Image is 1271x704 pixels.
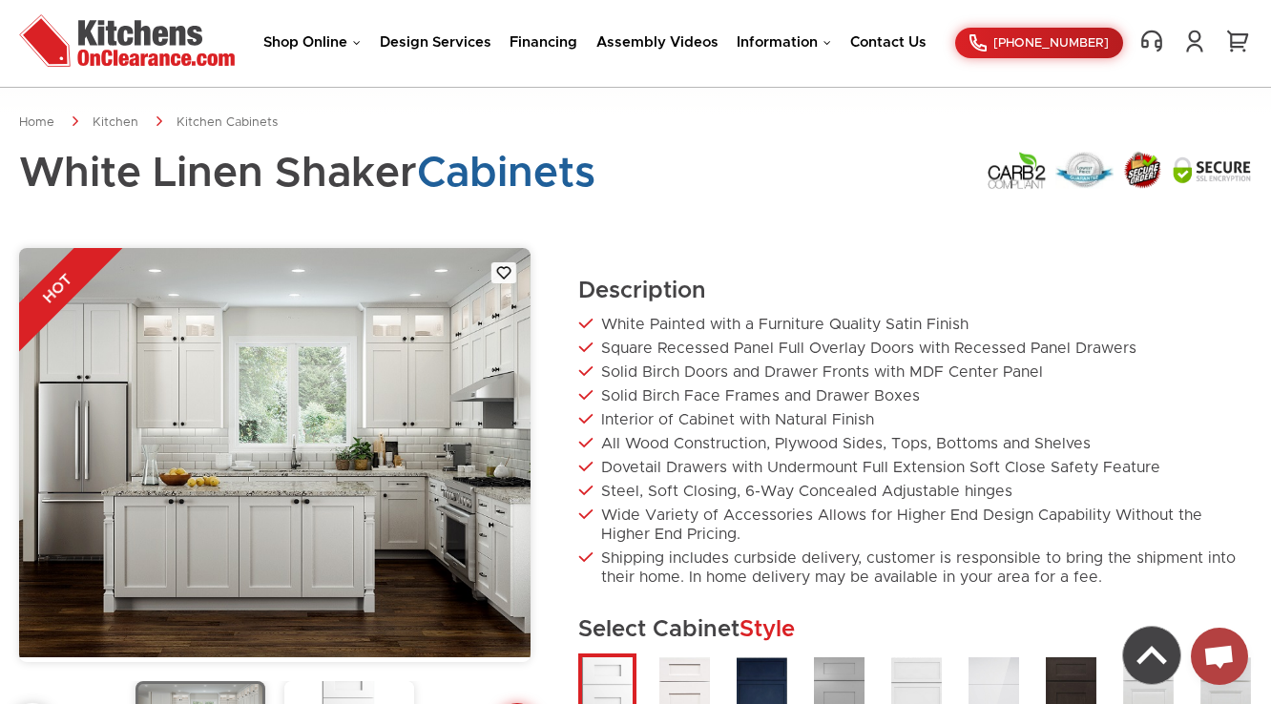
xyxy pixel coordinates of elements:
[578,549,1252,587] li: Shipping includes curbside delivery, customer is responsible to bring the shipment into their hom...
[578,410,1252,429] li: Interior of Cabinet with Natural Finish
[578,277,1252,305] h2: Description
[578,315,1252,334] li: White Painted with a Furniture Quality Satin Finish
[578,362,1252,382] li: Solid Birch Doors and Drawer Fronts with MDF Center Panel
[987,151,1047,190] img: Carb2 Compliant
[1055,152,1114,189] img: Lowest Price Guarantee
[578,339,1252,358] li: Square Recessed Panel Full Overlay Doors with Recessed Panel Drawers
[740,618,795,641] span: Style
[19,248,531,657] img: 1673522193-EB10_fullkitchen.jpg
[578,458,1252,477] li: Dovetail Drawers with Undermount Full Extension Soft Close Safety Feature
[1191,628,1248,685] div: Open chat
[19,116,54,129] a: Home
[263,35,361,50] a: Shop Online
[510,35,577,50] a: Financing
[578,506,1252,544] li: Wide Variety of Accessories Allows for Higher End Design Capability Without the Higher End Pricing.
[417,153,595,195] span: Cabinets
[19,151,595,197] h1: White Linen Shaker
[578,434,1252,453] li: All Wood Construction, Plywood Sides, Tops, Bottoms and Shelves
[578,482,1252,501] li: Steel, Soft Closing, 6-Way Concealed Adjustable hinges
[1122,151,1163,189] img: Secure Order
[737,35,831,50] a: Information
[177,116,278,129] a: Kitchen Cabinets
[1172,155,1252,184] img: Secure SSL Encyption
[578,615,1252,644] h2: Select Cabinet
[955,28,1123,58] a: [PHONE_NUMBER]
[93,116,138,129] a: Kitchen
[380,35,491,50] a: Design Services
[596,35,719,50] a: Assembly Videos
[850,35,927,50] a: Contact Us
[578,386,1252,405] li: Solid Birch Face Frames and Drawer Boxes
[993,37,1109,50] span: [PHONE_NUMBER]
[19,14,235,67] img: Kitchens On Clearance
[1123,627,1180,684] img: Back to top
